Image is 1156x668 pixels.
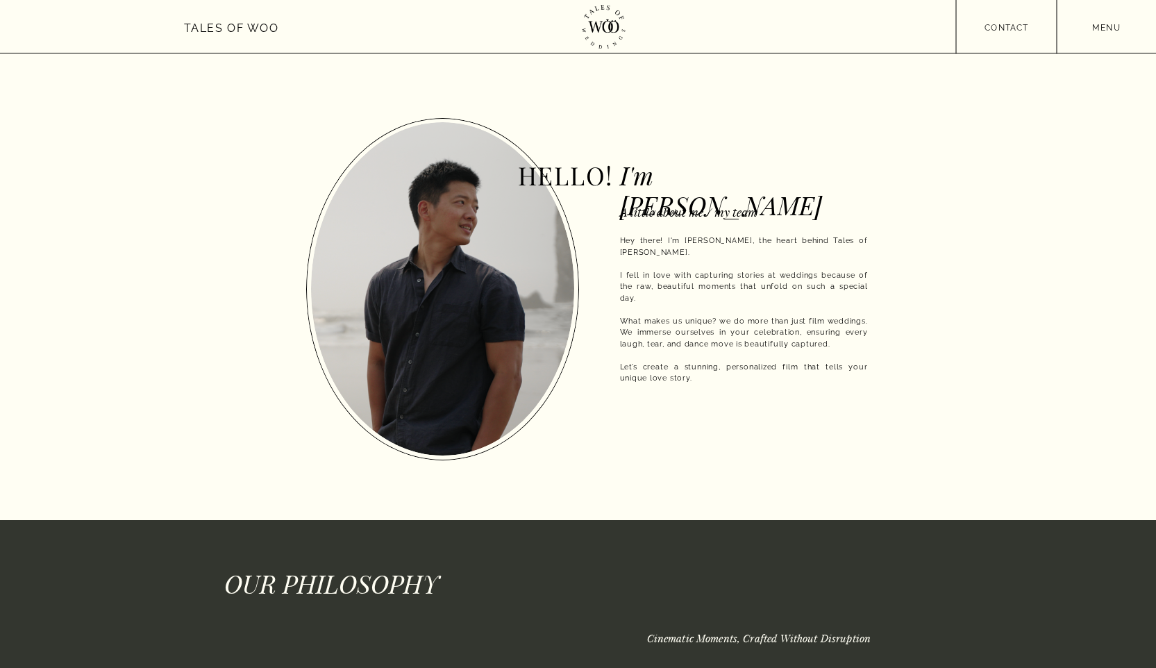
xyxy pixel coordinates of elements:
h2: I'm [PERSON_NAME] [620,160,776,186]
h1: Hello! [518,160,634,186]
p: Hey there! I'm [PERSON_NAME], the heart behind Tales of [PERSON_NAME]. I fell in love with captur... [620,235,868,419]
a: Tales of Woo [184,19,280,35]
h3: A little about me / my team [620,205,846,222]
h3: Cinematic Moments, Crafted Without Disruption [647,632,883,663]
a: menu [1057,21,1156,31]
a: contact [956,21,1057,31]
h2: Our Philosophy [224,569,440,594]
